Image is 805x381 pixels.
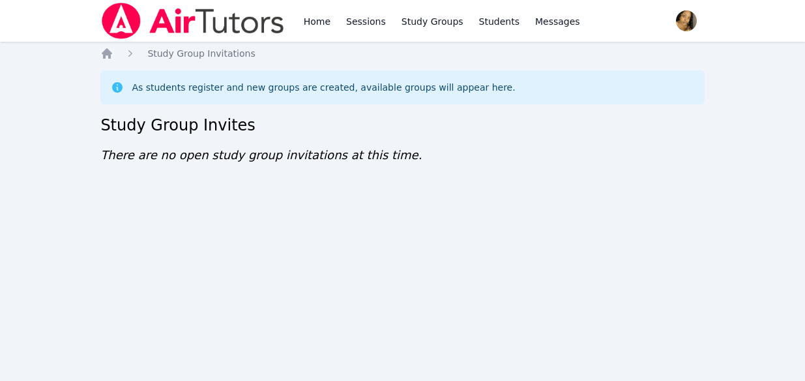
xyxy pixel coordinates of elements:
[100,148,422,162] span: There are no open study group invitations at this time.
[132,81,515,94] div: As students register and new groups are created, available groups will appear here.
[147,47,255,60] a: Study Group Invitations
[100,3,285,39] img: Air Tutors
[535,15,580,28] span: Messages
[100,115,704,136] h2: Study Group Invites
[100,47,704,60] nav: Breadcrumb
[147,48,255,59] span: Study Group Invitations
